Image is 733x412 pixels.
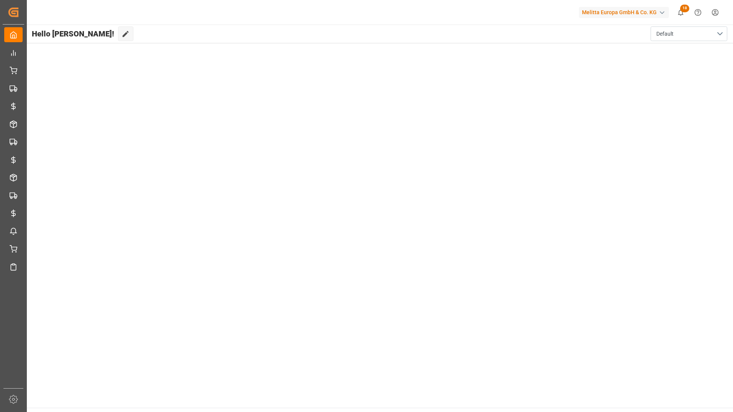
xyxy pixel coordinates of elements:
button: Melitta Europa GmbH & Co. KG [579,5,672,20]
button: Help Center [689,4,707,21]
button: open menu [651,26,727,41]
span: Hello [PERSON_NAME]! [32,26,114,41]
div: Melitta Europa GmbH & Co. KG [579,7,669,18]
span: 18 [680,5,689,12]
button: show 18 new notifications [672,4,689,21]
span: Default [656,30,674,38]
